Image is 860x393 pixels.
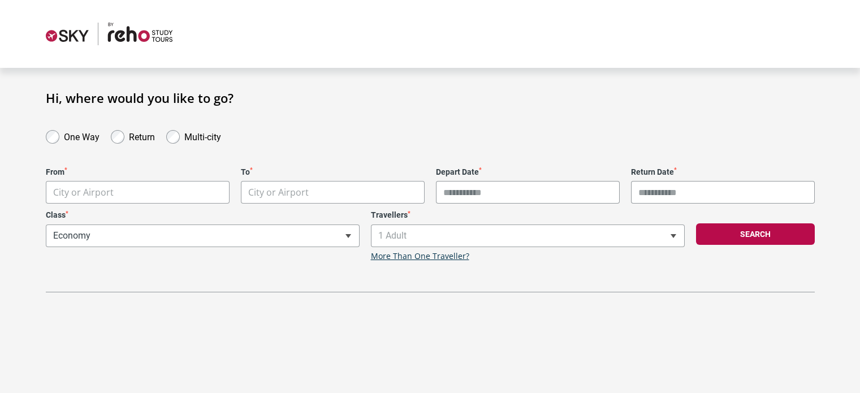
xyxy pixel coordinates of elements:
h1: Hi, where would you like to go? [46,90,815,105]
label: Return [129,129,155,142]
label: Depart Date [436,167,620,177]
a: More Than One Traveller? [371,252,469,261]
span: City or Airport [46,181,230,204]
label: Travellers [371,210,685,220]
button: Search [696,223,815,245]
span: City or Airport [241,182,424,204]
label: Class [46,210,360,220]
span: City or Airport [241,181,425,204]
label: Multi-city [184,129,221,142]
span: 1 Adult [371,225,684,247]
span: City or Airport [53,186,114,198]
span: 1 Adult [371,224,685,247]
span: Economy [46,225,359,247]
span: Economy [46,224,360,247]
label: One Way [64,129,100,142]
span: City or Airport [46,182,229,204]
label: To [241,167,425,177]
span: City or Airport [248,186,309,198]
label: Return Date [631,167,815,177]
label: From [46,167,230,177]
